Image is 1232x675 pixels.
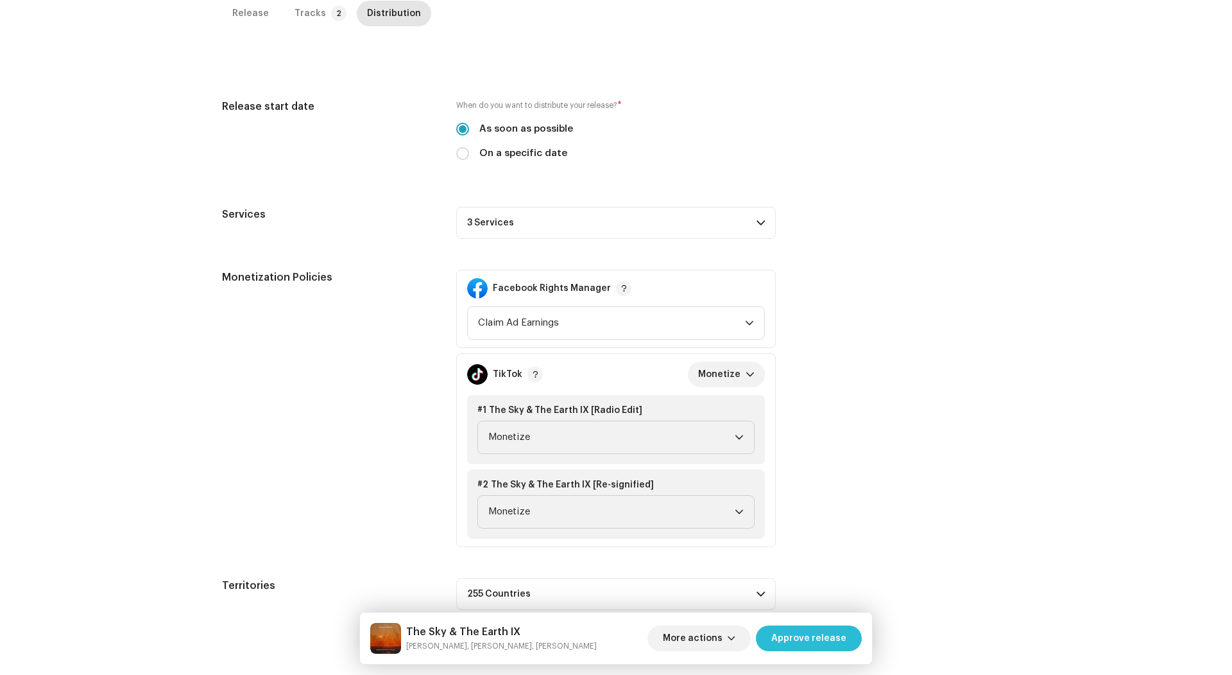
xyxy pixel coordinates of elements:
[771,626,846,651] span: Approve release
[488,421,735,453] span: Monetize
[756,626,862,651] button: Approve release
[406,624,597,640] h5: The Sky & The Earth IX
[493,369,522,380] strong: TikTok
[647,626,751,651] button: More actions
[735,421,744,453] div: dropdown trigger
[222,578,436,593] h5: Territories
[488,496,735,528] span: Monetize
[456,207,776,239] p-accordion-header: 3 Services
[478,307,745,339] span: Claim Ad Earnings
[456,99,617,112] small: When do you want to distribute your release?
[745,307,754,339] div: dropdown trigger
[479,146,567,161] label: On a specific date
[698,362,746,387] span: Monetize
[477,405,755,416] div: #1 The Sky & The Earth IX [Radio Edit]
[746,362,755,387] div: dropdown trigger
[735,496,744,528] div: dropdown trigger
[406,640,597,653] small: The Sky & The Earth IX
[222,270,436,285] h5: Monetization Policies
[477,480,755,490] div: #2 The Sky & The Earth IX [Re-signified]
[222,207,436,222] h5: Services
[493,283,611,294] strong: Facebook Rights Manager
[222,99,436,114] h5: Release start date
[370,623,401,654] img: d7ff6b2d-f576-4708-945e-41048124df4f
[663,626,723,651] span: More actions
[456,578,776,610] p-accordion-header: 255 Countries
[479,122,573,136] label: As soon as possible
